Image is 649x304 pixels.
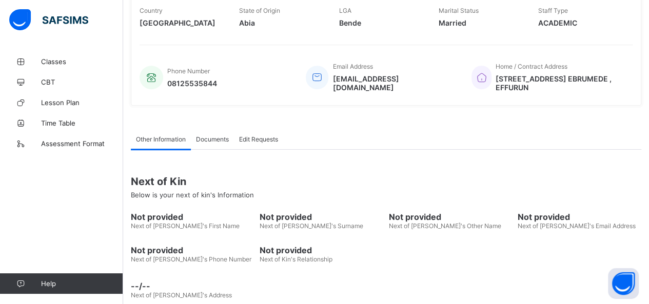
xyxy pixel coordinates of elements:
img: safsims [9,9,88,31]
span: Staff Type [538,7,568,14]
span: Help [41,279,123,288]
span: Not provided [260,212,383,222]
span: Next of [PERSON_NAME]'s Phone Number [131,255,251,263]
span: Email Address [332,63,372,70]
span: Phone Number [167,67,210,75]
span: Next of [PERSON_NAME]'s First Name [131,222,240,230]
span: Marital Status [439,7,479,14]
span: Not provided [389,212,513,222]
span: Other Information [136,135,186,143]
span: State of Origin [239,7,280,14]
span: Time Table [41,119,123,127]
span: LGA [339,7,351,14]
span: Married [439,18,523,27]
span: Not provided [518,212,641,222]
span: [GEOGRAPHIC_DATA] [140,18,224,27]
span: Next of Kin's Relationship [260,255,332,263]
span: Bende [339,18,423,27]
button: Open asap [608,268,639,299]
span: Next of [PERSON_NAME]'s Email Address [518,222,636,230]
span: Home / Contract Address [496,63,567,70]
span: Not provided [131,245,254,255]
span: [STREET_ADDRESS] EBRUMEDE , EFFURUN [496,74,622,92]
span: ACADEMIC [538,18,622,27]
span: Abia [239,18,323,27]
span: 08125535844 [167,79,217,88]
span: Next of [PERSON_NAME]'s Other Name [389,222,501,230]
span: Assessment Format [41,139,123,148]
span: --/-- [131,281,641,291]
span: Next of Kin [131,175,641,188]
span: Edit Requests [239,135,278,143]
span: Lesson Plan [41,98,123,107]
span: Classes [41,57,123,66]
span: Not provided [131,212,254,222]
span: CBT [41,78,123,86]
span: Next of [PERSON_NAME]'s Surname [260,222,363,230]
span: Not provided [260,245,383,255]
span: Next of [PERSON_NAME]'s Address [131,291,232,299]
span: Below is your next of kin's Information [131,191,254,199]
span: [EMAIL_ADDRESS][DOMAIN_NAME] [332,74,456,92]
span: Documents [196,135,229,143]
span: Country [140,7,163,14]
